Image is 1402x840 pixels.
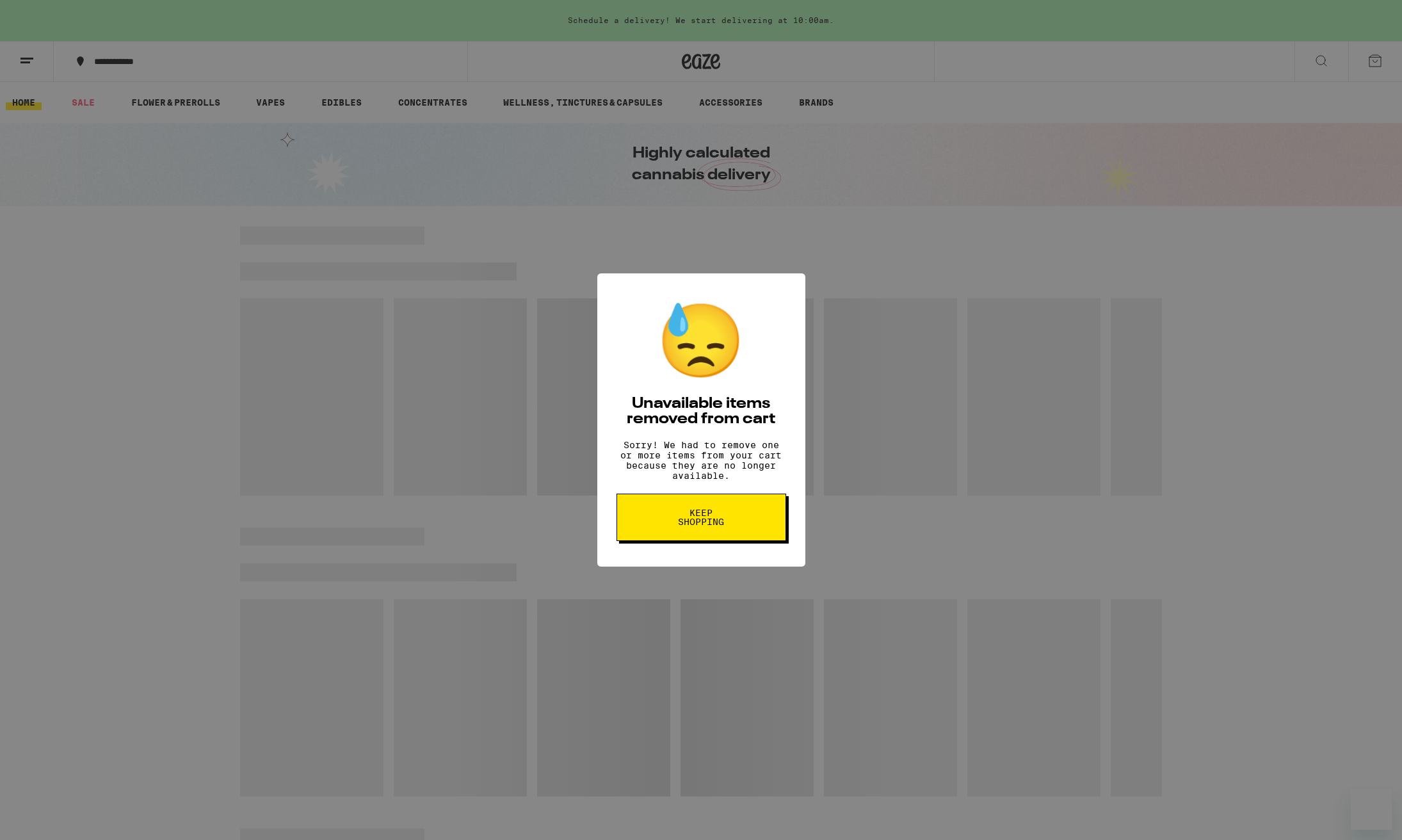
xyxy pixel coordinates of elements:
[668,508,734,526] span: Keep Shopping
[1351,789,1392,830] iframe: Button to launch messaging window
[616,494,786,541] button: Keep Shopping
[656,299,746,384] div: 😓
[616,440,786,481] p: Sorry! We had to remove one or more items from your cart because they are no longer available.
[616,396,786,427] h2: Unavailable items removed from cart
